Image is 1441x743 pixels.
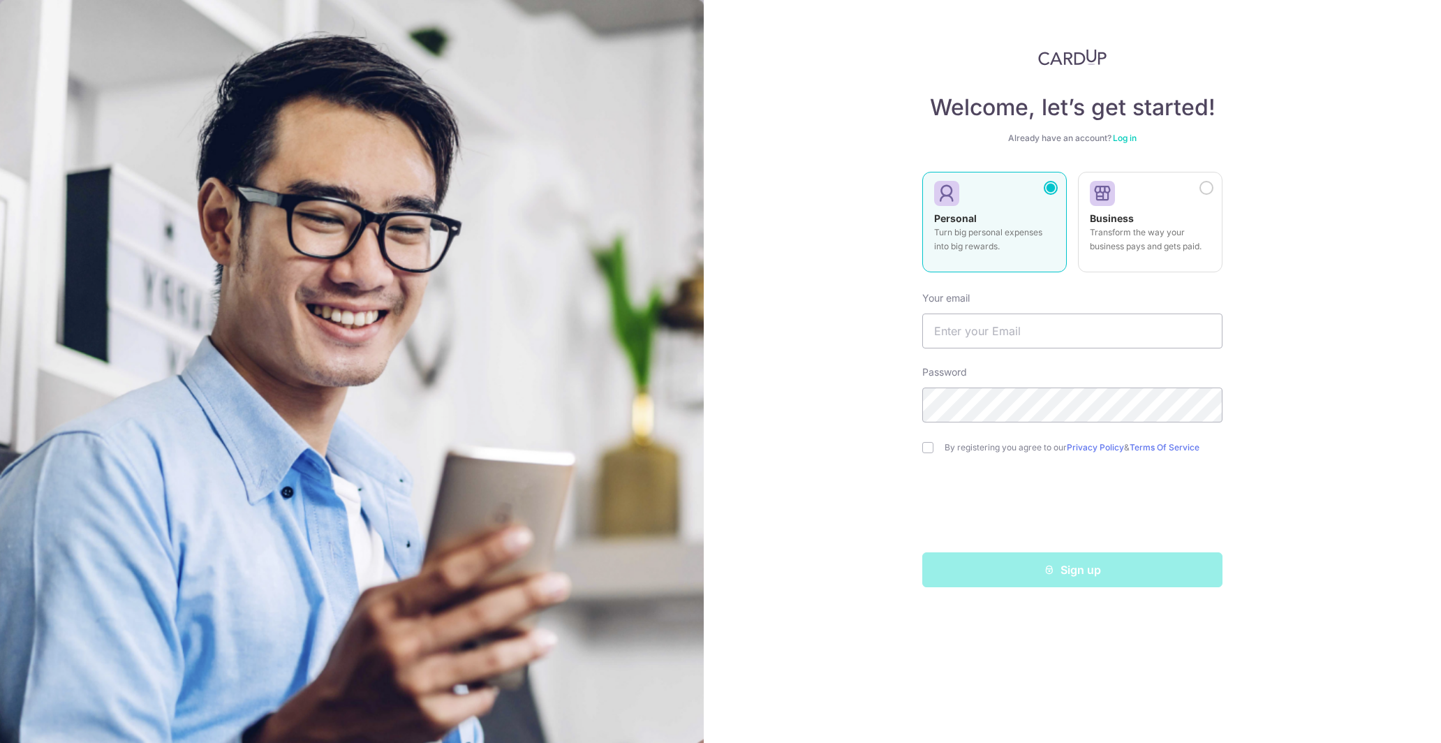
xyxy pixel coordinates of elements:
[934,226,1055,253] p: Turn big personal expenses into big rewards.
[1113,133,1137,143] a: Log in
[966,481,1178,536] iframe: reCAPTCHA
[922,291,970,305] label: Your email
[922,94,1222,122] h4: Welcome, let’s get started!
[1090,226,1211,253] p: Transform the way your business pays and gets paid.
[945,442,1222,453] label: By registering you agree to our &
[1090,212,1134,224] strong: Business
[1130,442,1199,453] a: Terms Of Service
[922,133,1222,144] div: Already have an account?
[1038,49,1107,66] img: CardUp Logo
[1078,172,1222,281] a: Business Transform the way your business pays and gets paid.
[934,212,977,224] strong: Personal
[922,314,1222,348] input: Enter your Email
[922,365,967,379] label: Password
[1067,442,1124,453] a: Privacy Policy
[922,172,1067,281] a: Personal Turn big personal expenses into big rewards.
